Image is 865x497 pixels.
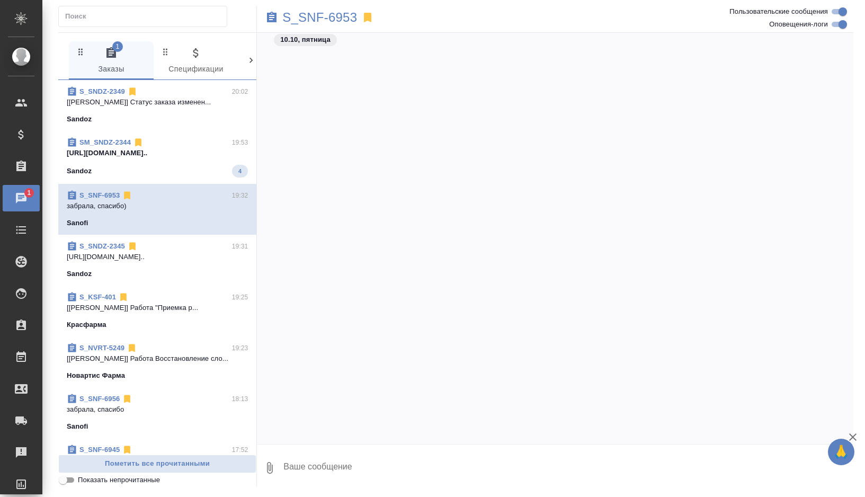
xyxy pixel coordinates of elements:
p: 18:13 [232,394,248,404]
svg: Отписаться [122,190,132,201]
a: S_SNF-6945 [79,446,120,454]
a: S_SNF-6953 [282,12,357,23]
span: Пользовательские сообщения [729,6,828,17]
p: 19:31 [232,241,248,252]
svg: Отписаться [127,86,138,97]
a: 1 [3,185,40,211]
div: S_SNDZ-234920:02[[PERSON_NAME]] Статус заказа изменен...Sandoz [58,80,256,131]
span: Клиенты [245,47,317,76]
span: 🙏 [832,441,850,463]
div: S_SNDZ-234519:31[URL][DOMAIN_NAME]..Sandoz [58,235,256,286]
span: Оповещения-логи [769,19,828,30]
p: Sandoz [67,166,92,176]
span: 4 [232,166,248,176]
p: 19:32 [232,190,248,201]
p: Sandoz [67,114,92,125]
input: Поиск [65,9,227,24]
svg: Зажми и перетащи, чтобы поменять порядок вкладок [245,47,255,57]
svg: Отписаться [122,445,132,455]
p: Красфарма [67,319,106,330]
span: Спецификации [160,47,232,76]
svg: Зажми и перетащи, чтобы поменять порядок вкладок [76,47,86,57]
div: SM_SNDZ-234419:53[URL][DOMAIN_NAME]..Sandoz4 [58,131,256,184]
div: S_SNF-695618:13забрала, спасибоSanofi [58,387,256,438]
span: Заказы [75,47,147,76]
p: забрала, спасибо) [67,201,248,211]
a: S_KSF-401 [79,293,116,301]
span: Показать непрочитанные [78,475,160,485]
div: S_NVRT-524919:23[[PERSON_NAME]] Работа Восстановление сло...Новартис Фарма [58,336,256,387]
p: Sanofi [67,421,88,432]
p: [URL][DOMAIN_NAME].. [67,252,248,262]
p: 17:52 [232,445,248,455]
p: Sandoz [67,269,92,279]
div: S_SNF-694517:52забрала, спасибоSanofi [58,438,256,489]
div: S_KSF-40119:25[[PERSON_NAME]] Работа "Приемка р...Красфарма [58,286,256,336]
p: Новартис Фарма [67,370,125,381]
p: [URL][DOMAIN_NAME].. [67,148,248,158]
span: 1 [21,188,37,198]
a: S_SNDZ-2349 [79,87,125,95]
a: SM_SNDZ-2344 [79,138,131,146]
div: S_SNF-695319:32забрала, спасибо)Sanofi [58,184,256,235]
svg: Отписаться [118,292,129,303]
svg: Отписаться [122,394,132,404]
p: [[PERSON_NAME]] Работа Восстановление сло... [67,353,248,364]
a: S_NVRT-5249 [79,344,124,352]
a: S_SNF-6956 [79,395,120,403]
p: [[PERSON_NAME]] Статус заказа изменен... [67,97,248,108]
p: 19:53 [232,137,248,148]
span: 1 [112,41,123,52]
span: Пометить все прочитанными [64,458,251,470]
p: 19:25 [232,292,248,303]
button: 🙏 [828,439,854,465]
p: 19:23 [232,343,248,353]
p: 10.10, пятница [280,34,331,45]
p: 20:02 [232,86,248,97]
svg: Отписаться [127,343,137,353]
p: Sanofi [67,218,88,228]
a: S_SNF-6953 [79,191,120,199]
button: Пометить все прочитанными [58,455,256,473]
p: забрала, спасибо [67,404,248,415]
svg: Отписаться [127,241,138,252]
svg: Отписаться [133,137,144,148]
p: [[PERSON_NAME]] Работа "Приемка р... [67,303,248,313]
a: S_SNDZ-2345 [79,242,125,250]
